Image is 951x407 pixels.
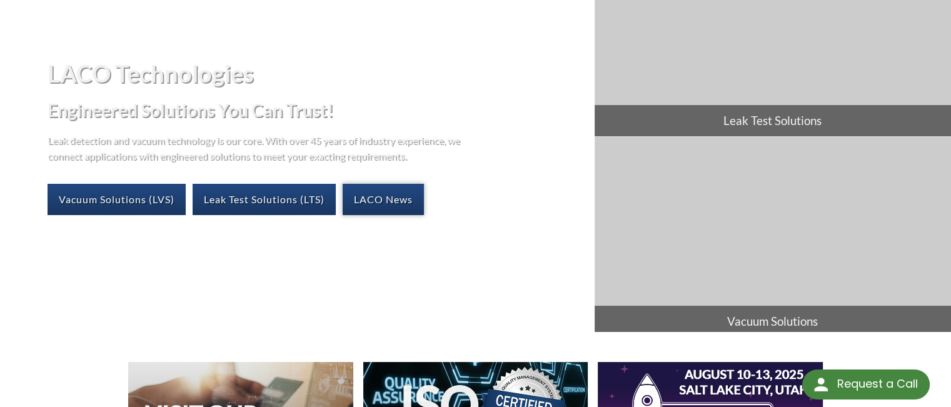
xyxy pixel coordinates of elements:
[595,306,951,337] span: Vacuum Solutions
[48,58,585,89] h1: LACO Technologies
[811,374,831,394] img: round button
[595,137,951,337] a: Vacuum Solutions
[193,184,336,215] a: Leak Test Solutions (LTS)
[343,184,424,215] a: LACO News
[837,369,917,398] div: Request a Call
[48,99,585,122] h2: Engineered Solutions You Can Trust!
[48,184,186,215] a: Vacuum Solutions (LVS)
[595,105,951,136] span: Leak Test Solutions
[48,132,466,164] p: Leak detection and vacuum technology is our core. With over 45 years of industry experience, we c...
[802,369,930,399] div: Request a Call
